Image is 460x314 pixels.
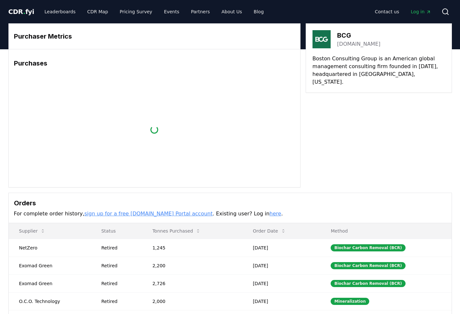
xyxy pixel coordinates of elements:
td: O.C.O. Technology [9,292,91,310]
td: 2,726 [142,274,242,292]
a: CDR Map [82,6,113,18]
h3: Orders [14,198,446,208]
td: 2,000 [142,292,242,310]
nav: Main [370,6,436,18]
a: Pricing Survey [114,6,157,18]
button: Order Date [248,224,291,237]
a: Blog [249,6,269,18]
a: Log in [406,6,436,18]
img: BCG-logo [313,30,331,48]
div: Biochar Carbon Removal (BCR) [331,244,405,251]
div: loading [150,125,159,134]
p: Status [96,228,137,234]
nav: Main [39,6,269,18]
td: NetZero [9,239,91,257]
a: Contact us [370,6,404,18]
a: Events [159,6,184,18]
h3: Purchases [14,58,295,68]
a: sign up for a free [DOMAIN_NAME] Portal account [84,211,213,217]
td: [DATE] [242,274,321,292]
div: Mineralization [331,298,369,305]
td: Exomad Green [9,274,91,292]
span: Log in [411,8,431,15]
td: [DATE] [242,239,321,257]
a: here [269,211,281,217]
p: For complete order history, . Existing user? Log in . [14,210,446,218]
button: Supplier [14,224,51,237]
h3: BCG [337,30,381,40]
div: Retired [101,280,137,287]
div: Retired [101,262,137,269]
td: [DATE] [242,257,321,274]
td: 2,200 [142,257,242,274]
a: CDR.fyi [8,7,34,16]
a: [DOMAIN_NAME] [337,40,381,48]
a: Leaderboards [39,6,81,18]
div: Retired [101,298,137,305]
a: About Us [216,6,247,18]
td: [DATE] [242,292,321,310]
button: Tonnes Purchased [147,224,206,237]
div: Biochar Carbon Removal (BCR) [331,280,405,287]
h3: Purchaser Metrics [14,31,295,41]
a: Partners [186,6,215,18]
td: 1,245 [142,239,242,257]
span: CDR fyi [8,8,34,16]
p: Method [325,228,446,234]
td: Exomad Green [9,257,91,274]
p: Boston Consulting Group is an American global management consulting firm founded in [DATE], headq... [313,55,445,86]
div: Retired [101,245,137,251]
div: Biochar Carbon Removal (BCR) [331,262,405,269]
span: . [23,8,25,16]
